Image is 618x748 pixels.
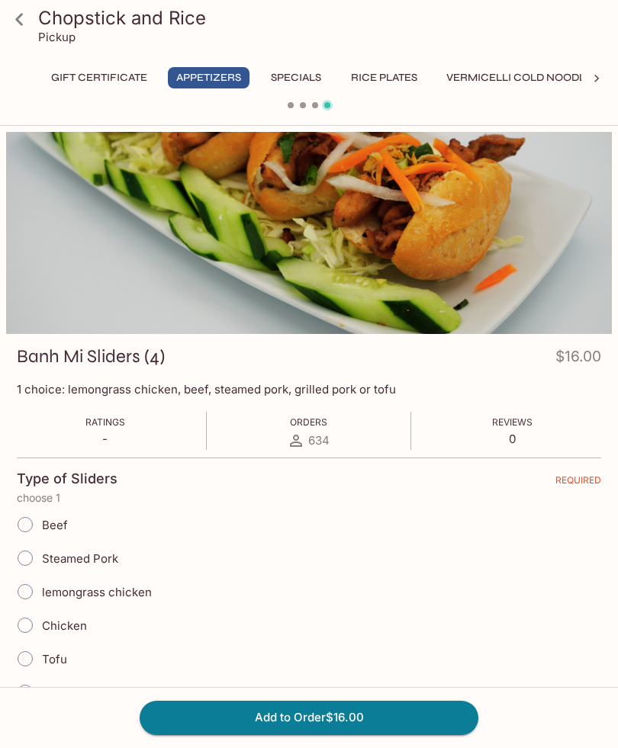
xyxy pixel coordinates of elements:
span: Tofu [42,652,67,666]
h4: $16.00 [555,345,601,374]
span: REQUIRED [555,474,601,492]
button: Add to Order$16.00 [140,701,478,734]
h3: Banh Mi Sliders (4) [17,345,165,368]
h3: Chopstick and Rice [38,6,606,30]
div: Banh Mi Sliders (4) [6,132,612,334]
span: lemongrass chicken [42,585,152,599]
span: Reviews [492,416,533,428]
span: Chicken [42,618,87,633]
p: Pickup [38,30,76,44]
span: Grilled Pork [42,685,106,700]
h4: Type of Sliders [17,470,117,487]
p: - [85,432,125,446]
button: Specials [262,67,330,88]
button: Gift Certificate [43,67,156,88]
button: Rice Plates [343,67,426,88]
button: Appetizers [168,67,249,88]
span: Orders [290,416,327,428]
span: Beef [42,518,68,532]
button: Vermicelli Cold Noodle [438,67,600,88]
p: 1 choice: lemongrass chicken, beef, steamed pork, grilled pork or tofu [17,382,601,396]
span: Steamed Pork [42,551,118,566]
p: 0 [492,432,533,446]
span: 634 [308,433,330,448]
span: Ratings [85,416,125,428]
p: choose 1 [17,492,601,504]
